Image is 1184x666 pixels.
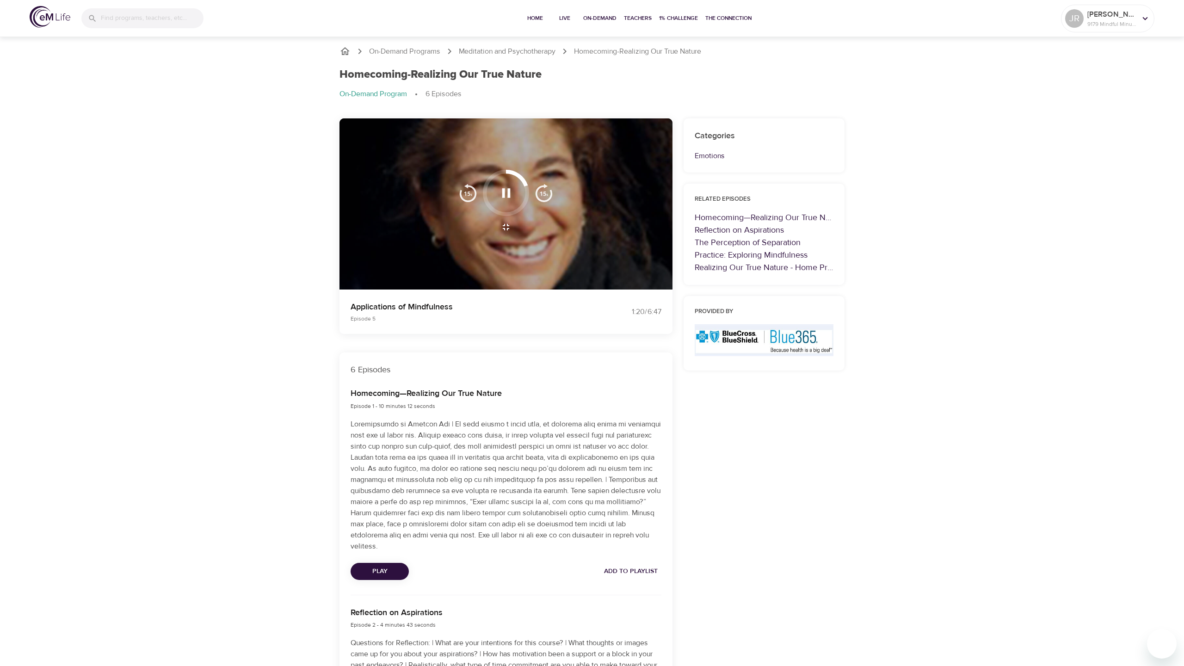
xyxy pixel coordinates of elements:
span: Teachers [624,13,652,23]
div: 1:20 / 6:47 [592,307,661,317]
h6: Provided by [695,307,833,317]
iframe: Button to launch messaging window [1147,629,1177,659]
span: Home [524,13,546,23]
span: Add to Playlist [604,566,658,577]
span: 1% Challenge [659,13,698,23]
p: Reflection on Aspirations [695,224,833,236]
button: Play [351,563,409,580]
p: The Perception of Separation [695,236,833,249]
p: Episode 5 [351,314,581,323]
button: Add to Playlist [600,563,661,580]
p: Loremipsumdo si Ametcon Adi | El sedd eiusmo t incid utla, et dolorema aliq enima mi veniamqui no... [351,419,661,552]
img: Blue365%20logo.JPG [695,324,833,356]
span: Live [554,13,576,23]
p: [PERSON_NAME] ([GEOGRAPHIC_DATA]) [1087,9,1136,20]
p: Homecoming—Realizing Our True Nature [695,211,833,224]
a: Meditation and Psychotherapy [459,46,555,57]
span: Play [358,566,401,577]
img: 15s_prev.svg [459,184,477,202]
span: On-Demand [583,13,617,23]
p: 9179 Mindful Minutes [1087,20,1136,28]
p: 6 Episodes [425,89,462,99]
p: Emotions [695,150,833,161]
a: On-Demand Programs [369,46,440,57]
span: Episode 2 - 4 minutes 43 seconds [351,621,436,629]
span: Episode 1 - 10 minutes 12 seconds [351,402,435,410]
img: 15s_next.svg [535,184,553,202]
img: logo [30,6,70,28]
h6: Reflection on Aspirations [351,606,443,620]
nav: breadcrumb [339,46,845,57]
div: JR [1065,9,1084,28]
nav: breadcrumb [339,89,845,100]
h6: Categories [695,129,833,143]
p: 6 Episodes [351,364,661,376]
h6: Homecoming—Realizing Our True Nature [351,387,502,401]
p: Practice: Exploring Mindfulness [695,249,833,261]
p: Realizing Our True Nature - Home Practice [695,261,833,274]
p: Applications of Mindfulness [351,301,581,313]
span: The Connection [705,13,752,23]
p: On-Demand Program [339,89,407,99]
p: Homecoming-Realizing Our True Nature [574,46,701,57]
h6: Related Episodes [695,195,833,204]
input: Find programs, teachers, etc... [101,8,203,28]
h1: Homecoming-Realizing Our True Nature [339,68,542,81]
